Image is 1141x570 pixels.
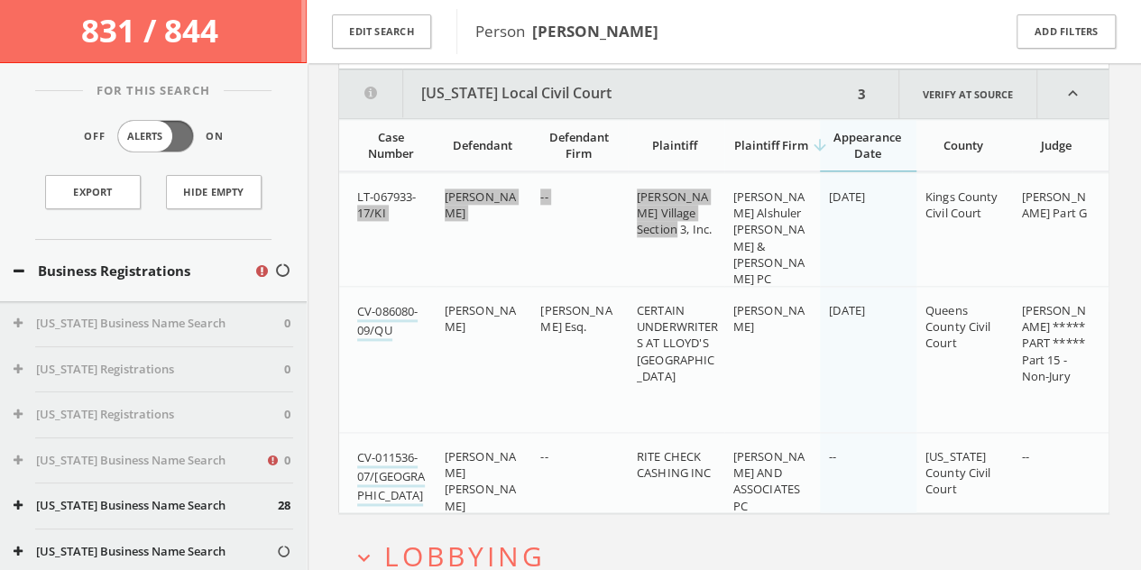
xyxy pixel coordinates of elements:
[14,543,276,561] button: [US_STATE] Business Name Search
[445,302,516,335] span: [PERSON_NAME]
[898,69,1037,118] a: Verify at source
[1021,137,1090,153] div: Judge
[637,302,718,384] span: CERTAIN UNDERWRITERS AT LLOYD'S [GEOGRAPHIC_DATA]
[81,9,225,51] span: 831 / 844
[83,82,224,100] span: For This Search
[637,137,713,153] div: Plaintiff
[284,315,290,333] span: 0
[339,69,852,118] button: [US_STATE] Local Civil Court
[925,137,1002,153] div: County
[357,303,418,341] a: CV-086080-09/QU
[357,129,425,161] div: Case Number
[475,21,658,41] span: Person
[733,302,805,335] span: [PERSON_NAME]
[14,361,284,379] button: [US_STATE] Registrations
[1021,188,1086,221] span: [PERSON_NAME] Part G
[925,188,998,221] span: Kings County Civil Court
[540,302,612,335] span: [PERSON_NAME] Esq.
[284,406,290,424] span: 0
[445,188,516,221] span: [PERSON_NAME]
[357,449,425,506] a: CV-011536-07/[GEOGRAPHIC_DATA]
[278,497,290,515] span: 28
[829,129,906,161] div: Appearance Date
[540,129,617,161] div: Defendant Firm
[284,452,290,470] span: 0
[925,302,991,351] span: Queens County Civil Court
[284,361,290,379] span: 0
[14,497,278,515] button: [US_STATE] Business Name Search
[540,188,547,205] span: --
[733,188,805,287] span: [PERSON_NAME] Alshuler [PERSON_NAME] & [PERSON_NAME] PC
[925,448,991,497] span: [US_STATE] County Civil Court
[84,129,106,144] span: Off
[14,315,284,333] button: [US_STATE] Business Name Search
[852,69,871,118] div: 3
[829,302,865,318] span: [DATE]
[1017,14,1116,50] button: Add Filters
[357,188,416,221] span: LT-067933-17/KI
[540,448,547,464] span: --
[14,406,284,424] button: [US_STATE] Registrations
[829,188,865,205] span: [DATE]
[332,14,431,50] button: Edit Search
[1021,448,1028,464] span: --
[206,129,224,144] span: On
[637,448,711,481] span: RITE CHECK CASHING INC
[733,448,805,514] span: [PERSON_NAME] AND ASSOCIATES PC
[811,136,829,154] i: arrow_downward
[166,175,262,209] button: Hide Empty
[445,448,516,514] span: [PERSON_NAME] [PERSON_NAME]
[733,137,810,153] div: Plaintiff Firm
[829,448,836,464] span: --
[445,137,521,153] div: Defendant
[532,21,658,41] b: [PERSON_NAME]
[45,175,141,209] a: Export
[637,188,712,237] span: [PERSON_NAME] Village Section 3, Inc.
[339,172,1109,512] div: grid
[14,452,265,470] button: [US_STATE] Business Name Search
[352,546,376,570] i: expand_more
[14,261,253,281] button: Business Registrations
[1037,69,1109,118] i: expand_less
